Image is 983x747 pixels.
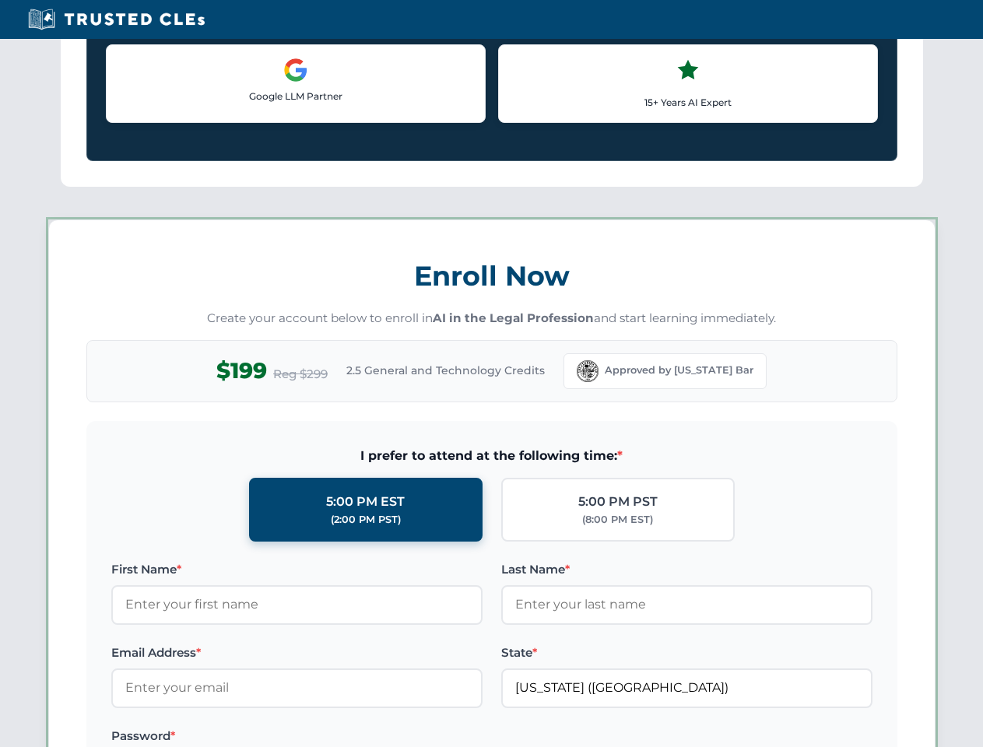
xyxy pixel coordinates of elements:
span: I prefer to attend at the following time: [111,446,872,466]
img: Florida Bar [577,360,599,382]
label: Email Address [111,644,483,662]
label: Last Name [501,560,872,579]
span: Reg $299 [273,365,328,384]
h3: Enroll Now [86,251,897,300]
img: Google [283,58,308,82]
p: Google LLM Partner [119,89,472,103]
label: First Name [111,560,483,579]
input: Enter your last name [501,585,872,624]
div: 5:00 PM PST [578,492,658,512]
p: 15+ Years AI Expert [511,95,865,110]
label: Password [111,727,483,745]
div: (2:00 PM PST) [331,512,401,528]
input: Florida (FL) [501,668,872,707]
span: Approved by [US_STATE] Bar [605,363,753,378]
strong: AI in the Legal Profession [433,310,594,325]
label: State [501,644,872,662]
span: $199 [216,353,267,388]
span: 2.5 General and Technology Credits [346,362,545,379]
input: Enter your first name [111,585,483,624]
img: Trusted CLEs [23,8,209,31]
div: (8:00 PM EST) [582,512,653,528]
div: 5:00 PM EST [326,492,405,512]
p: Create your account below to enroll in and start learning immediately. [86,310,897,328]
input: Enter your email [111,668,483,707]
